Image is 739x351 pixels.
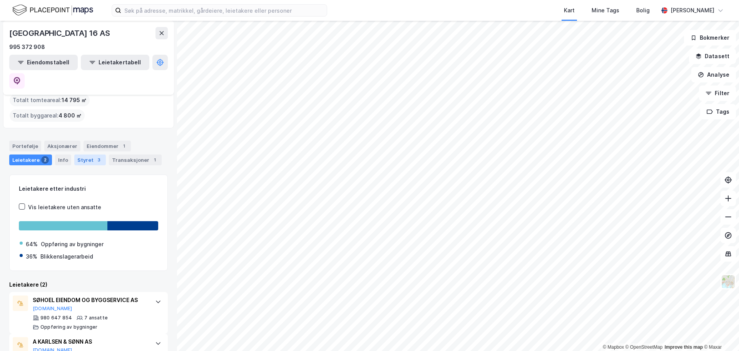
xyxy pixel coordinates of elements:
[81,55,149,70] button: Leietakertabell
[701,314,739,351] iframe: Chat Widget
[26,240,38,249] div: 64%
[625,344,663,350] a: OpenStreetMap
[19,184,158,193] div: Leietakere etter industri
[9,141,41,151] div: Portefølje
[691,67,736,82] button: Analyse
[33,337,147,346] div: A KARLSEN & SØNN AS
[55,155,71,165] div: Info
[74,155,106,165] div: Styret
[670,6,714,15] div: [PERSON_NAME]
[151,156,159,164] div: 1
[109,155,162,165] div: Transaksjoner
[700,104,736,119] button: Tags
[28,203,101,212] div: Vis leietakere uten ansatte
[721,274,736,289] img: Z
[9,155,52,165] div: Leietakere
[9,280,168,289] div: Leietakere (2)
[33,296,147,305] div: SØHOEL EIENDOM OG BYGGSERVICE AS
[12,3,93,17] img: logo.f888ab2527a4732fd821a326f86c7f29.svg
[40,252,93,261] div: Blikkenslagerarbeid
[701,314,739,351] div: Kontrollprogram for chat
[33,306,72,312] button: [DOMAIN_NAME]
[9,42,45,52] div: 995 372 908
[44,141,80,151] div: Aksjonærer
[689,49,736,64] button: Datasett
[121,5,327,16] input: Søk på adresse, matrikkel, gårdeiere, leietakere eller personer
[40,324,97,330] div: Oppføring av bygninger
[41,156,49,164] div: 2
[84,141,131,151] div: Eiendommer
[95,156,103,164] div: 3
[41,240,104,249] div: Oppføring av bygninger
[84,315,108,321] div: 7 ansatte
[10,109,85,122] div: Totalt byggareal :
[40,315,72,321] div: 980 647 854
[26,252,37,261] div: 36%
[592,6,619,15] div: Mine Tags
[9,55,78,70] button: Eiendomstabell
[665,344,703,350] a: Improve this map
[636,6,650,15] div: Bolig
[684,30,736,45] button: Bokmerker
[699,86,736,101] button: Filter
[59,111,82,120] span: 4 800 ㎡
[10,94,90,106] div: Totalt tomteareal :
[603,344,624,350] a: Mapbox
[9,27,111,39] div: [GEOGRAPHIC_DATA] 16 AS
[120,142,128,150] div: 1
[564,6,575,15] div: Kart
[62,96,87,105] span: 14 795 ㎡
